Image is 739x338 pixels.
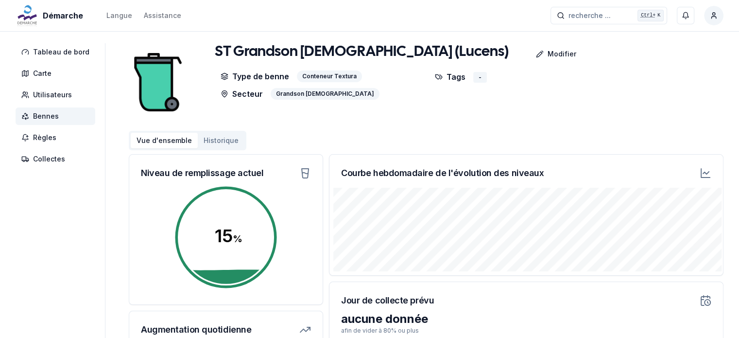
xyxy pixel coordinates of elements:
a: Utilisateurs [16,86,99,104]
p: Type de benne [221,71,289,82]
img: bin Image [129,43,187,121]
div: aucune donnée [341,311,711,327]
div: Grandson [DEMOGRAPHIC_DATA] [271,88,379,100]
button: Historique [198,133,244,148]
div: - [473,72,487,83]
p: Modifier [548,49,576,59]
h3: Niveau de remplissage actuel [141,166,263,180]
button: Langue [106,10,132,21]
a: Assistance [144,10,181,21]
a: Collectes [16,150,99,168]
p: Tags [435,71,465,83]
a: Modifier [509,44,584,64]
span: Utilisateurs [33,90,72,100]
div: Conteneur Textura [297,71,362,82]
a: Règles [16,129,99,146]
span: Carte [33,69,52,78]
a: Démarche [16,10,87,21]
button: recherche ...Ctrl+K [550,7,667,24]
img: Démarche Logo [16,4,39,27]
span: Démarche [43,10,83,21]
span: Règles [33,133,56,142]
span: recherche ... [568,11,611,20]
a: Tableau de bord [16,43,99,61]
h3: Courbe hebdomadaire de l'évolution des niveaux [341,166,544,180]
button: Vue d'ensemble [131,133,198,148]
span: Bennes [33,111,59,121]
h1: ST Grandson [DEMOGRAPHIC_DATA] (Lucens) [215,43,509,61]
p: Secteur [221,88,263,100]
div: Langue [106,11,132,20]
span: Collectes [33,154,65,164]
h3: Jour de collecte prévu [341,294,434,307]
span: Tableau de bord [33,47,89,57]
p: afin de vider à 80% ou plus [341,327,711,335]
h3: Augmentation quotidienne [141,323,251,337]
a: Carte [16,65,99,82]
a: Bennes [16,107,99,125]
